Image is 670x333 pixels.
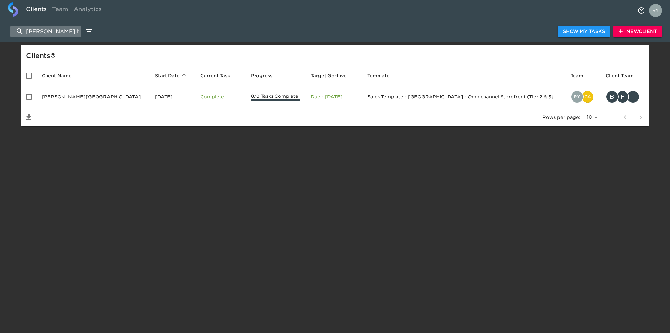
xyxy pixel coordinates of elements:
span: Show My Tasks [563,27,605,36]
button: notifications [633,3,649,18]
span: Client Name [42,72,80,79]
td: 8/8 Tasks Complete [246,85,306,109]
img: catherine.manisharaj@cdk.com [582,91,593,103]
span: Template [367,72,398,79]
td: [PERSON_NAME][GEOGRAPHIC_DATA] [37,85,150,109]
div: T [626,90,640,103]
table: enhanced table [21,66,649,126]
span: Start Date [155,72,188,79]
a: Clients [24,2,49,18]
td: [DATE] [150,85,195,109]
div: F [616,90,629,103]
p: Due - [DATE] [311,94,357,100]
button: Show My Tasks [558,26,610,38]
button: NewClient [613,26,662,38]
p: Complete [200,94,240,100]
a: Analytics [71,2,104,18]
a: Team [49,2,71,18]
img: logo [8,2,18,17]
span: Target Go-Live [311,72,355,79]
span: This is the next Task in this Hub that should be completed [200,72,230,79]
div: Client s [26,50,646,61]
button: edit [84,26,95,37]
div: bmendes@puentehillsford.com, fleon@puentehillsford.com, time@puentehillsford.com [606,90,644,103]
img: ryan.dale@roadster.com [571,91,583,103]
input: search [10,26,81,37]
span: Calculated based on the start date and the duration of all Tasks contained in this Hub. [311,72,347,79]
span: Progress [251,72,281,79]
span: Current Task [200,72,239,79]
span: Team [571,72,592,79]
td: Sales Template - [GEOGRAPHIC_DATA] - Omnichannel Storefront (Tier 2 & 3) [362,85,565,109]
div: B [606,90,619,103]
button: Save List [21,110,37,125]
div: ryan.dale@roadster.com, catherine.manisharaj@cdk.com [571,90,595,103]
span: New Client [619,27,657,36]
span: Client Team [606,72,642,79]
img: Profile [649,4,662,17]
svg: This is a list of all of your clients and clients shared with you [50,53,56,58]
select: rows per page [583,113,600,122]
p: Rows per page: [542,114,580,121]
